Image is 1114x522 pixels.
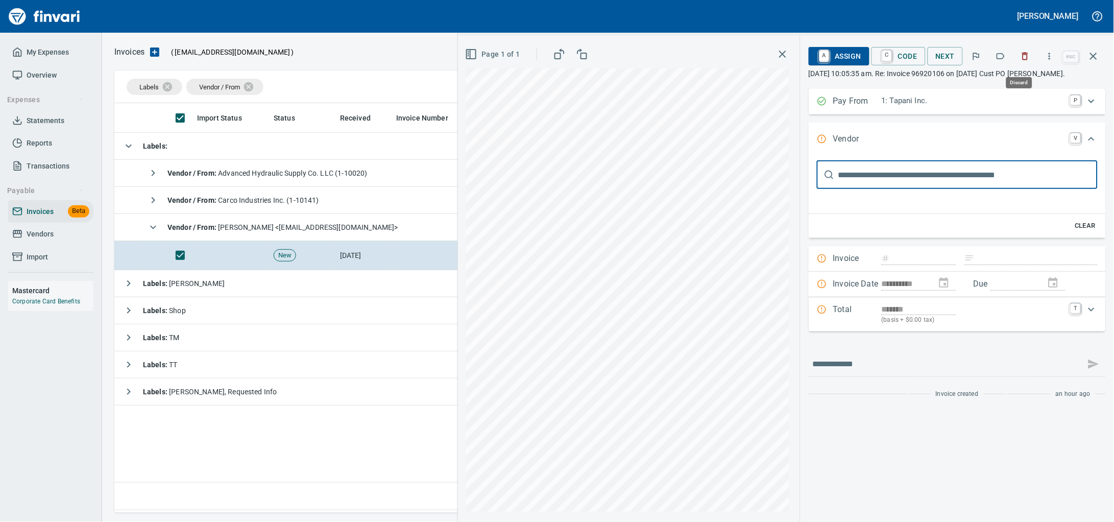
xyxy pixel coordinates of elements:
button: Page 1 of 1 [463,45,524,64]
p: Vendor [833,133,882,146]
span: Import Status [197,112,255,124]
a: Corporate Card Benefits [12,298,80,305]
span: Labels [139,83,159,91]
a: Reports [8,132,93,155]
strong: Vendor / From : [167,169,218,177]
button: Payable [3,181,88,200]
button: Expenses [3,90,88,109]
strong: Labels : [143,361,169,369]
span: Invoices [27,205,54,218]
span: My Expenses [27,46,69,59]
div: Expand [809,89,1106,114]
strong: Labels : [143,279,169,288]
button: [PERSON_NAME] [1015,8,1081,24]
span: Overview [27,69,57,82]
img: Finvari [6,4,83,29]
span: Invoice created [936,389,979,399]
strong: Labels : [143,334,169,342]
span: TT [143,361,178,369]
span: Expenses [7,93,84,106]
a: V [1071,133,1081,143]
a: Overview [8,64,93,87]
span: Close invoice [1061,44,1106,68]
nav: breadcrumb [114,46,144,58]
p: Total [833,303,882,325]
span: Vendors [27,228,54,241]
div: Expand [809,123,1106,156]
p: (basis + $0.00 tax) [882,315,1064,325]
span: Statements [27,114,64,127]
a: esc [1063,51,1079,62]
td: [DATE] [336,241,392,270]
p: ( ) [165,47,294,57]
span: Reports [27,137,52,150]
span: Clear [1072,220,1099,232]
span: TM [143,334,180,342]
span: Invoice Number [396,112,448,124]
strong: Labels : [143,142,167,150]
strong: Labels : [143,306,169,315]
strong: Labels : [143,388,169,396]
strong: Vendor / From : [167,223,218,231]
h5: [PERSON_NAME] [1018,11,1079,21]
span: Shop [143,306,186,315]
a: Import [8,246,93,269]
button: Labels [989,45,1012,67]
span: Beta [68,205,89,217]
span: [PERSON_NAME], Requested Info [143,388,277,396]
span: Advanced Hydraulic Supply Co. LLC (1-10020) [167,169,368,177]
span: [EMAIL_ADDRESS][DOMAIN_NAME] [174,47,291,57]
span: Received [340,112,384,124]
div: Expand [809,297,1106,331]
p: Invoices [114,46,144,58]
p: Pay From [833,95,882,108]
span: Transactions [27,160,69,173]
span: Carco Industries Inc. (1-10141) [167,196,319,204]
span: Received [340,112,371,124]
a: A [819,50,829,61]
a: C [882,50,892,61]
button: AAssign [809,47,869,65]
div: Labels [127,79,182,95]
a: Vendors [8,223,93,246]
span: Import [27,251,48,264]
span: Code [880,48,917,65]
span: Next [936,50,955,63]
a: Statements [8,109,93,132]
span: Invoice Number [396,112,462,124]
button: Flag [965,45,987,67]
button: CCode [871,47,926,65]
div: Expand [809,156,1106,238]
h6: Mastercard [12,285,93,296]
p: 1: Tapani Inc. [882,95,1064,107]
strong: Vendor / From : [167,196,218,204]
span: [PERSON_NAME] [143,279,225,288]
span: Assign [817,48,861,65]
span: Payable [7,184,84,197]
span: [PERSON_NAME] <[EMAIL_ADDRESS][DOMAIN_NAME]> [167,223,398,231]
button: Clear [1069,218,1102,234]
a: P [1071,95,1081,105]
button: Upload an Invoice [144,46,165,58]
span: New [274,251,296,260]
span: Status [274,112,308,124]
span: This records your message into the invoice and notifies anyone mentioned [1081,352,1106,376]
a: Transactions [8,155,93,178]
span: Page 1 of 1 [467,48,520,61]
span: Vendor / From [199,83,240,91]
a: My Expenses [8,41,93,64]
span: Import Status [197,112,242,124]
button: Next [928,47,963,66]
p: [DATE] 10:05:35 am. Re: Invoice 96920106 on [DATE] Cust PO [PERSON_NAME]. [809,68,1106,79]
span: an hour ago [1056,389,1091,399]
div: Vendor / From [186,79,263,95]
a: T [1071,303,1081,314]
span: Status [274,112,295,124]
a: InvoicesBeta [8,200,93,223]
button: More [1038,45,1061,67]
